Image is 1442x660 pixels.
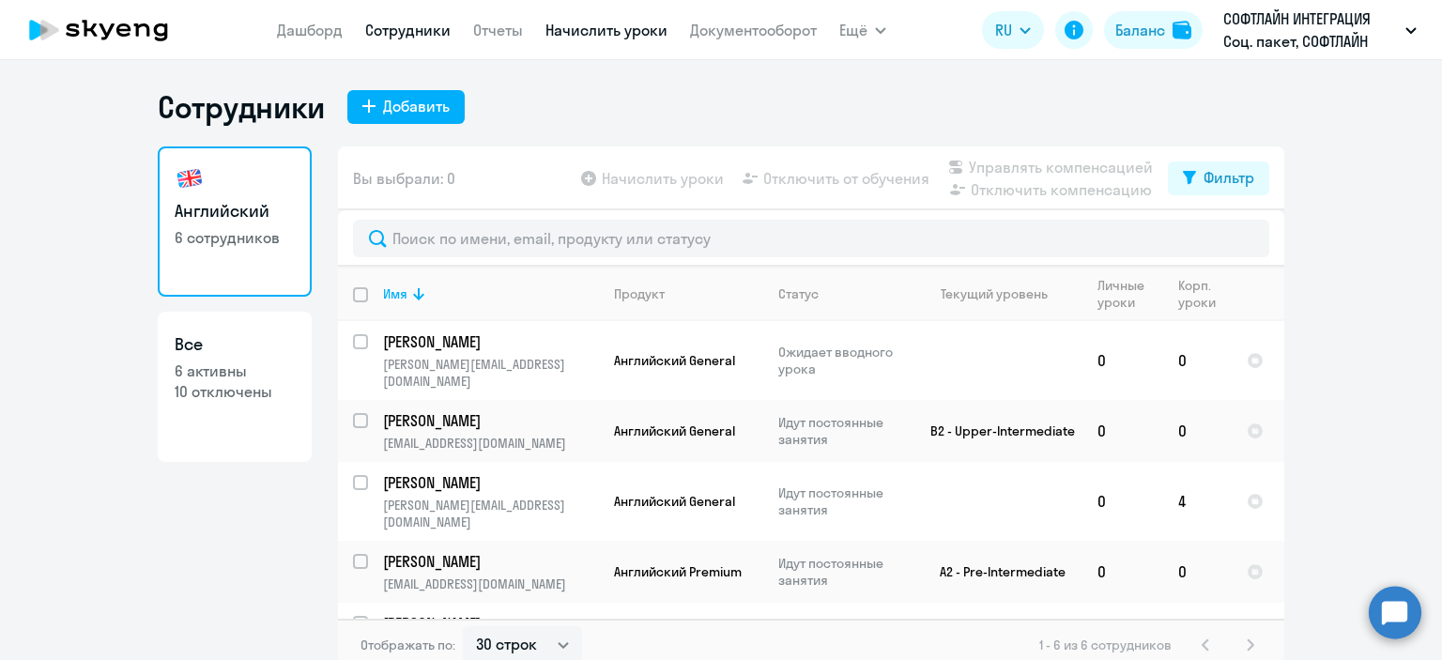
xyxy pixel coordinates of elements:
div: Корп. уроки [1178,277,1219,311]
td: 0 [1163,400,1232,462]
p: [EMAIL_ADDRESS][DOMAIN_NAME] [383,435,598,452]
h3: Английский [175,199,295,223]
span: Английский General [614,422,735,439]
td: 0 [1082,400,1163,462]
span: Английский Premium [614,563,742,580]
td: 0 [1163,321,1232,400]
p: 6 активны [175,361,295,381]
h1: Сотрудники [158,88,325,126]
a: Дашборд [277,21,343,39]
a: [PERSON_NAME] [383,331,598,352]
a: [PERSON_NAME] [383,472,598,493]
p: [EMAIL_ADDRESS][DOMAIN_NAME] [383,576,598,592]
button: Фильтр [1168,161,1269,195]
div: Добавить [383,95,450,117]
p: [PERSON_NAME] [383,331,595,352]
p: [PERSON_NAME] [383,410,595,431]
p: Ожидает вводного урока [778,344,907,377]
span: Отображать по: [360,637,455,653]
button: Добавить [347,90,465,124]
p: [PERSON_NAME][EMAIL_ADDRESS][DOMAIN_NAME] [383,356,598,390]
p: Идут постоянные занятия [778,555,907,589]
div: Фильтр [1204,166,1254,189]
div: Продукт [614,285,762,302]
p: СОФТЛАЙН ИНТЕГРАЦИЯ Соц. пакет, СОФТЛАЙН ИНТЕГРАЦИЯ, ООО [1223,8,1398,53]
span: Вы выбрали: 0 [353,167,455,190]
div: Статус [778,285,819,302]
td: 0 [1082,462,1163,541]
p: Идут постоянные занятия [778,414,907,448]
div: Имя [383,285,598,302]
a: Отчеты [473,21,523,39]
div: Корп. уроки [1178,277,1231,311]
div: Имя [383,285,407,302]
button: Балансbalance [1104,11,1203,49]
button: СОФТЛАЙН ИНТЕГРАЦИЯ Соц. пакет, СОФТЛАЙН ИНТЕГРАЦИЯ, ООО [1214,8,1426,53]
a: [PERSON_NAME] [383,551,598,572]
a: Документооборот [690,21,817,39]
span: Английский General [614,352,735,369]
div: Личные уроки [1097,277,1162,311]
a: Начислить уроки [545,21,667,39]
a: [PERSON_NAME] [383,410,598,431]
img: english [175,163,205,193]
a: Сотрудники [365,21,451,39]
td: B2 - Upper-Intermediate [908,400,1082,462]
h3: Все [175,332,295,357]
a: Английский6 сотрудников [158,146,312,297]
p: [PERSON_NAME][EMAIL_ADDRESS][DOMAIN_NAME] [383,497,598,530]
td: 4 [1163,462,1232,541]
a: [PERSON_NAME] [383,613,598,634]
input: Поиск по имени, email, продукту или статусу [353,220,1269,257]
td: 0 [1082,321,1163,400]
div: Личные уроки [1097,277,1150,311]
a: Все6 активны10 отключены [158,312,312,462]
td: 0 [1082,541,1163,603]
div: Баланс [1115,19,1165,41]
div: Текущий уровень [941,285,1048,302]
button: Ещё [839,11,886,49]
div: Текущий уровень [923,285,1081,302]
div: Продукт [614,285,665,302]
p: 10 отключены [175,381,295,402]
p: Идут постоянные занятия [778,484,907,518]
p: [PERSON_NAME] [383,472,595,493]
td: A2 - Pre-Intermediate [908,541,1082,603]
span: Английский General [614,493,735,510]
span: RU [995,19,1012,41]
button: RU [982,11,1044,49]
span: 1 - 6 из 6 сотрудников [1039,637,1172,653]
p: [PERSON_NAME] [383,613,595,634]
span: Ещё [839,19,867,41]
p: 6 сотрудников [175,227,295,248]
td: 0 [1163,541,1232,603]
img: balance [1173,21,1191,39]
p: [PERSON_NAME] [383,551,595,572]
div: Статус [778,285,907,302]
